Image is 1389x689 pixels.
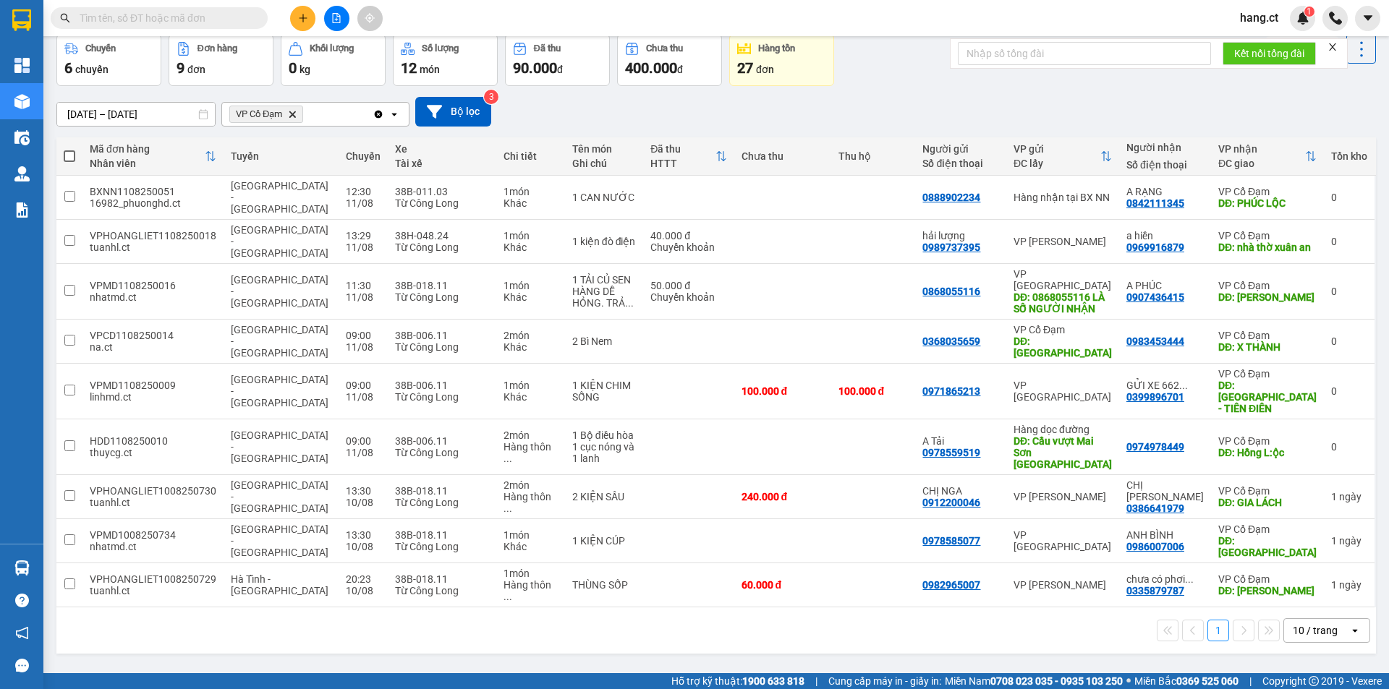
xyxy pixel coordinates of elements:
div: Hàng dọc đường [1014,424,1112,435]
div: Tài xế [395,158,489,169]
div: Chuyển khoản [650,241,726,253]
span: [GEOGRAPHIC_DATA] - [GEOGRAPHIC_DATA] [231,374,328,408]
img: solution-icon [14,202,30,218]
div: Mã đơn hàng [90,143,205,155]
div: tuanhl.ct [90,497,216,508]
div: 0842111345 [1126,197,1184,209]
button: 1 [1207,620,1229,641]
div: 40.000 đ [650,230,726,241]
img: phone-icon [1329,12,1342,25]
div: Hàng thông thường [504,441,558,464]
div: Từ Công Long [395,341,489,353]
span: [GEOGRAPHIC_DATA] - [GEOGRAPHIC_DATA] [231,324,328,359]
div: 38B-006.11 [395,435,489,447]
div: 20:23 [346,573,381,585]
div: a hiền [1126,230,1204,241]
div: Hàng thông thường [504,579,558,602]
div: DĐ: X THÀNH [1218,341,1317,353]
div: 1 KIỆN CHIM SỐNG [572,380,636,403]
div: 0 [1331,385,1367,397]
sup: 1 [1304,7,1314,17]
div: Chuyến [85,43,116,54]
div: 2 món [504,330,558,341]
div: na.ct [90,341,216,353]
div: 0978559519 [922,447,980,458]
div: VP Cổ Đạm [1218,523,1317,535]
div: Khác [504,341,558,353]
div: 1 món [504,280,558,291]
span: [GEOGRAPHIC_DATA] - [GEOGRAPHIC_DATA] [231,429,328,464]
div: 0 [1331,335,1367,347]
div: 0983453444 [1126,335,1184,347]
span: [GEOGRAPHIC_DATA] - [GEOGRAPHIC_DATA] [231,523,328,558]
button: Chuyến6chuyến [56,34,161,86]
svg: Clear all [373,108,384,120]
span: [GEOGRAPHIC_DATA] - [GEOGRAPHIC_DATA] [231,180,328,215]
span: close [1328,42,1338,52]
span: ⚪️ [1126,678,1131,684]
span: ... [1179,380,1188,391]
img: dashboard-icon [14,58,30,73]
div: 38B-018.11 [395,529,489,541]
div: VP [PERSON_NAME] [1014,491,1112,502]
div: 0 [1331,236,1367,247]
span: đơn [756,64,774,75]
button: Hàng tồn27đơn [729,34,834,86]
div: Số lượng [422,43,459,54]
span: 27 [737,59,753,77]
img: warehouse-icon [14,94,30,109]
div: Khối lượng [310,43,354,54]
div: 1 món [504,230,558,241]
div: 10/08 [346,541,381,552]
div: 0969916879 [1126,241,1184,253]
div: DĐ: 0868055116 LÀ SỐ NGƯỜI NHẬN [1014,291,1112,314]
div: 09:00 [346,330,381,341]
div: VP Cổ Đạm [1218,573,1317,585]
span: 400.000 [625,59,677,77]
th: Toggle SortBy [82,137,224,176]
div: tuanhl.ct [90,241,216,253]
div: Hàng thông thường [504,491,558,514]
span: Hà Tĩnh - [GEOGRAPHIC_DATA] [231,573,328,596]
div: DĐ: GIA LÁCH [1218,497,1317,508]
span: ngày [1339,535,1362,547]
div: 1 KIỆN CÚP [572,535,636,547]
div: 09:00 [346,435,381,447]
span: search [60,13,70,23]
div: Tuyến [231,150,331,162]
span: Cung cấp máy in - giấy in: [828,673,941,689]
span: file-add [331,13,341,23]
span: VP Cổ Đạm [236,108,282,120]
div: 50.000 đ [650,280,726,291]
span: 1 [1307,7,1312,17]
span: aim [365,13,375,23]
span: 9 [177,59,184,77]
div: VP [GEOGRAPHIC_DATA] [1014,529,1112,552]
input: Nhập số tổng đài [958,42,1211,65]
div: 0335879787 [1126,585,1184,596]
div: chưa có phơi x811 n10/8 về [1126,573,1204,585]
div: Từ Công Long [395,447,489,458]
div: Từ Công Long [395,391,489,403]
input: Select a date range. [57,103,215,126]
div: VP [GEOGRAPHIC_DATA] [1014,380,1112,403]
div: Từ Công Long [395,585,489,596]
div: Khác [504,241,558,253]
div: BXNN1108250051 [90,186,216,197]
div: Ghi chú [572,158,636,169]
div: 09:00 [346,380,381,391]
span: notification [15,626,29,640]
div: 100.000 đ [742,385,824,397]
img: warehouse-icon [14,130,30,145]
div: 0 [1331,286,1367,297]
div: VP Cổ Đạm [1218,280,1317,291]
div: 1 món [504,186,558,197]
svg: open [1349,625,1361,636]
div: Nhân viên [90,158,205,169]
span: 6 [64,59,72,77]
div: Từ Công Long [395,197,489,209]
span: ... [625,297,634,309]
div: CHỊ HUYỀN [1126,479,1204,502]
div: Số điện thoại [922,158,998,169]
div: Đã thu [650,143,715,155]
